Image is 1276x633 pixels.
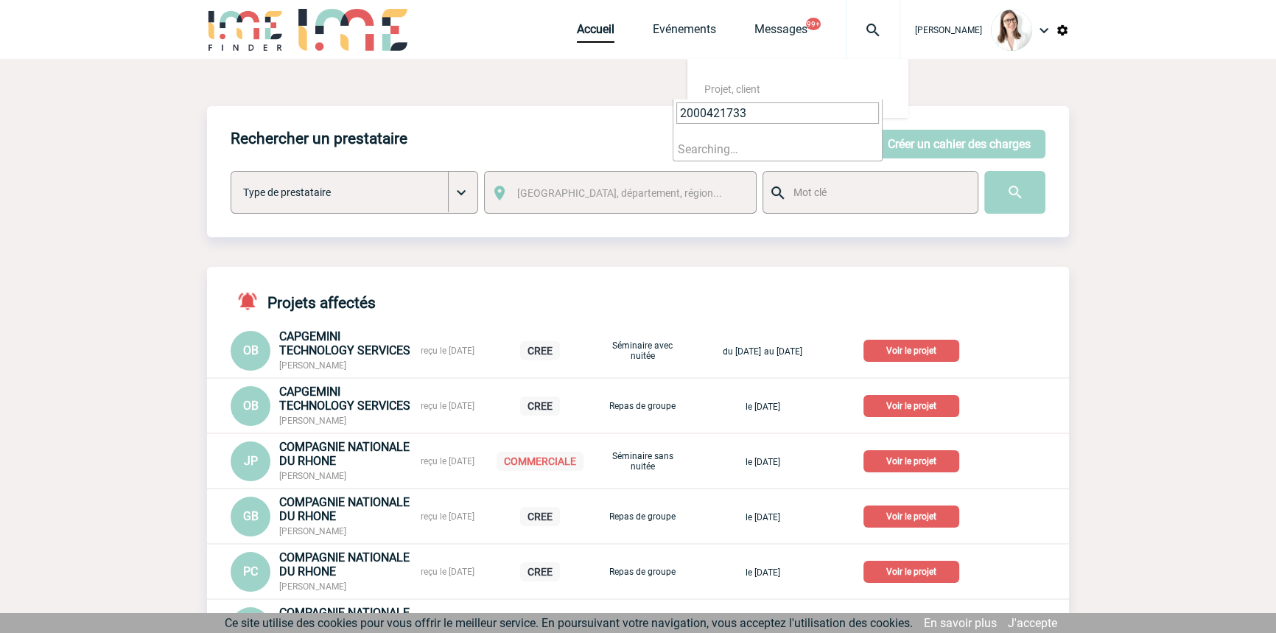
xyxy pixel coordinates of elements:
a: Voir le projet [863,564,965,578]
span: [PERSON_NAME] [279,526,346,536]
p: Repas de groupe [606,401,679,411]
span: OB [243,399,259,413]
span: CAPGEMINI TECHNOLOGY SERVICES [279,329,410,357]
span: au [DATE] [764,346,802,357]
a: J'accepte [1008,616,1057,630]
span: JP [244,454,258,468]
span: reçu le [DATE] [421,567,474,577]
p: Repas de groupe [606,567,679,577]
h4: Rechercher un prestataire [231,130,407,147]
span: CAPGEMINI TECHNOLOGY SERVICES [279,385,410,413]
span: [PERSON_NAME] [279,581,346,592]
span: le [DATE] [746,402,780,412]
p: COMMERCIALE [497,452,583,471]
span: reçu le [DATE] [421,401,474,411]
span: Projet, client [704,83,760,95]
li: Searching… [673,138,882,161]
span: OB [243,343,259,357]
span: reçu le [DATE] [421,346,474,356]
a: Messages [754,22,807,43]
p: CREE [520,341,560,360]
img: 122719-0.jpg [991,10,1032,51]
span: le [DATE] [746,457,780,467]
a: Voir le projet [863,343,965,357]
p: Voir le projet [863,506,959,528]
span: le [DATE] [746,512,780,522]
input: Mot clé [790,183,964,202]
img: notifications-active-24-px-r.png [236,290,267,312]
p: Repas de groupe [606,511,679,522]
img: IME-Finder [207,9,284,51]
span: [PERSON_NAME] [915,25,982,35]
span: GB [243,509,259,523]
span: [GEOGRAPHIC_DATA], département, région... [517,187,722,199]
span: COMPAGNIE NATIONALE DU RHONE [279,550,410,578]
span: COMPAGNIE NATIONALE DU RHONE [279,495,410,523]
p: Séminaire sans nuitée [606,451,679,472]
span: le [DATE] [746,567,780,578]
a: Voir le projet [863,453,965,467]
span: du [DATE] [723,346,761,357]
span: [PERSON_NAME] [279,416,346,426]
p: Voir le projet [863,450,959,472]
p: Voir le projet [863,340,959,362]
a: Accueil [577,22,614,43]
button: 99+ [806,18,821,30]
span: [PERSON_NAME] [279,360,346,371]
h4: Projets affectés [231,290,376,312]
a: En savoir plus [924,616,997,630]
p: Voir le projet [863,561,959,583]
a: Voir le projet [863,508,965,522]
p: Voir le projet [863,395,959,417]
span: reçu le [DATE] [421,456,474,466]
p: CREE [520,396,560,416]
p: CREE [520,562,560,581]
input: Submit [984,171,1045,214]
a: Evénements [653,22,716,43]
p: CREE [520,507,560,526]
span: [PERSON_NAME] [279,471,346,481]
a: Voir le projet [863,398,965,412]
span: Ce site utilise des cookies pour vous offrir le meilleur service. En poursuivant votre navigation... [225,616,913,630]
p: Séminaire avec nuitée [606,340,679,361]
span: PC [243,564,258,578]
span: reçu le [DATE] [421,511,474,522]
span: COMPAGNIE NATIONALE DU RHONE [279,440,410,468]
